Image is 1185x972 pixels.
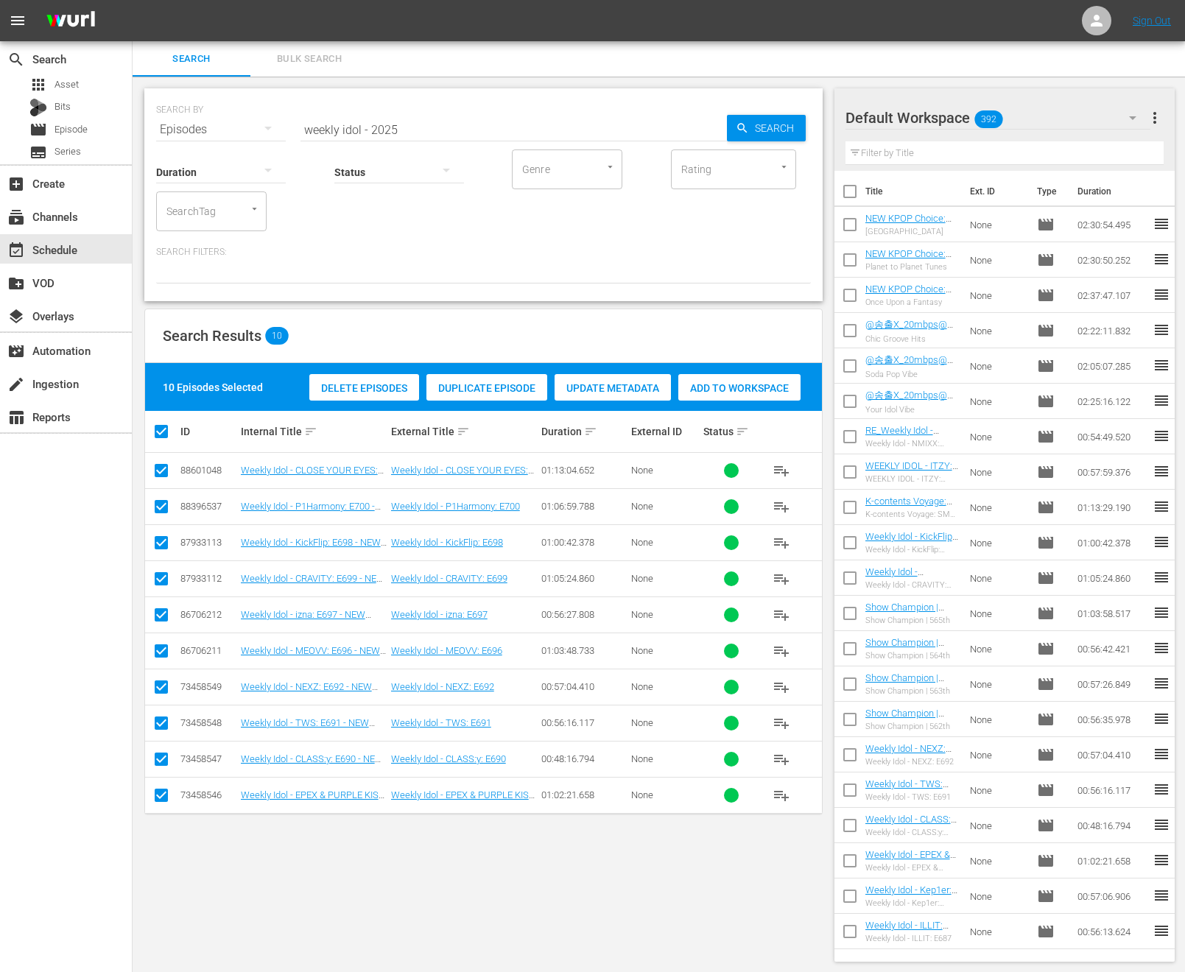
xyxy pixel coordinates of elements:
td: 00:57:26.849 [1072,666,1153,702]
span: Create [7,175,25,193]
a: @송출X_20mbps@ NEW KPOP Choice : S1 E285 - Chic Groove Hits - NEW [DOMAIN_NAME] - SSTV - 202507 [865,319,957,387]
span: Ingestion [7,376,25,393]
div: Weekly Idol - CRAVITY: E699 [865,580,959,590]
td: 00:57:04.410 [1072,737,1153,772]
div: None [631,501,699,512]
span: Search Results [163,327,261,345]
span: Episode [1037,817,1055,834]
span: reorder [1153,215,1170,233]
a: RE_Weekly Idol - NMIXX: E648- NEW [DOMAIN_NAME] - SSTV - 202402 [865,425,945,469]
td: None [964,242,1031,278]
div: 86706212 [180,609,236,620]
div: Weekly Idol - ILLIT: E687 [865,934,959,943]
a: K-contents Voyage: S1 E2 - SM Stage Collection - SSTV - 202503 [865,496,952,540]
div: Default Workspace [845,97,1151,138]
th: Duration [1069,171,1157,212]
a: Weekly Idol - EPEX & PURPLE KISS: E689 - NEW [DOMAIN_NAME] - SSTV - 202501 [865,849,956,904]
td: None [964,914,1031,949]
span: Episode [1037,640,1055,658]
button: Open [777,160,791,174]
td: 01:03:58.517 [1072,596,1153,631]
span: Episode [1037,357,1055,375]
span: Episode [1037,887,1055,905]
span: Episode [1037,251,1055,269]
a: Show Champion | 564th - NEW [DOMAIN_NAME] - SSTV - 202508 [865,637,944,681]
td: 00:56:13.624 [1072,914,1153,949]
th: Type [1028,171,1069,212]
div: Planet to Planet Tunes [865,262,959,272]
span: playlist_add [773,750,790,768]
th: Ext. ID [961,171,1028,212]
span: more_vert [1146,109,1164,127]
span: Overlays [7,308,25,325]
div: 86706211 [180,645,236,656]
div: 73458546 [180,789,236,800]
span: reorder [1153,321,1170,339]
a: NEW KPOP Choice: S1 E292 - Once Upon a Fantasy - NEW [DOMAIN_NAME] - SSTV - 202508 [865,283,953,339]
a: Show Champion | 563th - NEW [DOMAIN_NAME] - SSTV - 202508 [865,672,944,716]
div: Show Champion | 565th [865,616,959,625]
div: Show Champion | 564th [865,651,959,661]
span: Schedule [7,242,25,259]
td: 00:56:35.978 [1072,702,1153,737]
div: ID [180,426,236,437]
td: None [964,348,1031,384]
span: reorder [1153,745,1170,763]
a: Weekly Idol - KickFlip: E698 - NEW [DOMAIN_NAME] - SSTV - 202508 [241,537,387,559]
button: playlist_add [764,561,799,596]
div: Duration [541,423,627,440]
span: Automation [7,342,25,360]
td: None [964,525,1031,560]
td: None [964,596,1031,631]
td: None [964,878,1031,914]
td: None [964,808,1031,843]
span: reorder [1153,922,1170,940]
a: Weekly Idol - EPEX & PURPLE KISS: E689 [391,789,537,811]
span: playlist_add [773,786,790,804]
span: playlist_add [773,678,790,696]
td: None [964,313,1031,348]
span: reorder [1153,356,1170,374]
a: Weekly Idol - MEOVV: E696 [391,645,502,656]
div: Weekly Idol - NEXZ: E692 [865,757,959,767]
a: Weekly Idol - TWS: E691 - NEW [DOMAIN_NAME] - SSTV - 202501 [241,717,381,739]
span: Asset [29,76,47,94]
span: menu [9,12,27,29]
span: sort [584,425,597,438]
span: Episode [1037,216,1055,233]
div: None [631,789,699,800]
div: Your Idol Vibe [865,405,959,415]
span: playlist_add [773,462,790,479]
span: Series [29,144,47,161]
a: NEW KPOP Choice: S1 E291 - Amusement Park Vibes - NEW [DOMAIN_NAME] - SSTV - 202508 [865,213,952,279]
td: None [964,666,1031,702]
td: 00:56:16.117 [1072,772,1153,808]
a: Weekly Idol - ILLIT: E687 - NEW [DOMAIN_NAME] - SSTV - 202412 [865,920,949,964]
div: 00:56:27.808 [541,609,627,620]
span: playlist_add [773,498,790,515]
span: reorder [1153,498,1170,515]
a: Weekly Idol - MEOVV: E696 - NEW [DOMAIN_NAME] - SSTV - 202507 [241,645,386,667]
span: reorder [1153,851,1170,869]
span: reorder [1153,816,1170,834]
span: sort [736,425,749,438]
div: 01:00:42.378 [541,537,627,548]
div: None [631,537,699,548]
div: 00:57:04.410 [541,681,627,692]
div: 73458548 [180,717,236,728]
a: Weekly Idol - CRAVITY: E699 - NEW [DOMAIN_NAME] - SSTV - 202508 [241,573,385,595]
div: 73458549 [180,681,236,692]
span: playlist_add [773,714,790,732]
td: None [964,454,1031,490]
span: Episode [1037,923,1055,940]
td: 00:57:06.906 [1072,878,1153,914]
span: reorder [1153,887,1170,904]
div: Chic Groove Hits [865,334,959,344]
button: Open [247,202,261,216]
span: Duplicate Episode [426,382,547,394]
div: Show Champion | 562th [865,722,959,731]
div: External ID [631,426,699,437]
span: Search [141,51,242,68]
span: Episode [1037,675,1055,693]
span: playlist_add [773,642,790,660]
